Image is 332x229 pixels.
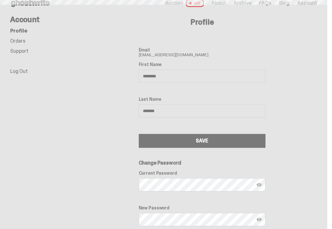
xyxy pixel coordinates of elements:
label: First Name [139,62,265,67]
h4: Profile [87,18,317,26]
a: Blog [279,1,290,6]
h4: Account [10,16,87,23]
a: Support [10,48,29,54]
div: SAVE [196,138,208,143]
img: Show password [257,217,262,222]
button: SAVE [139,134,265,148]
span: Auction [165,1,183,6]
a: Profile [10,27,27,34]
label: Email [139,47,265,52]
a: Orders [10,38,25,44]
a: Archive [233,1,251,6]
label: Current Password [139,171,265,176]
label: New Password [139,205,265,210]
a: About [211,1,226,6]
h6: Change Password [139,160,265,166]
a: Log Out [10,68,28,75]
span: [EMAIL_ADDRESS][DOMAIN_NAME] [139,47,265,57]
a: FAQs [259,1,271,6]
img: Show password [257,182,262,187]
label: Last Name [139,97,265,102]
a: Account [297,1,317,6]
